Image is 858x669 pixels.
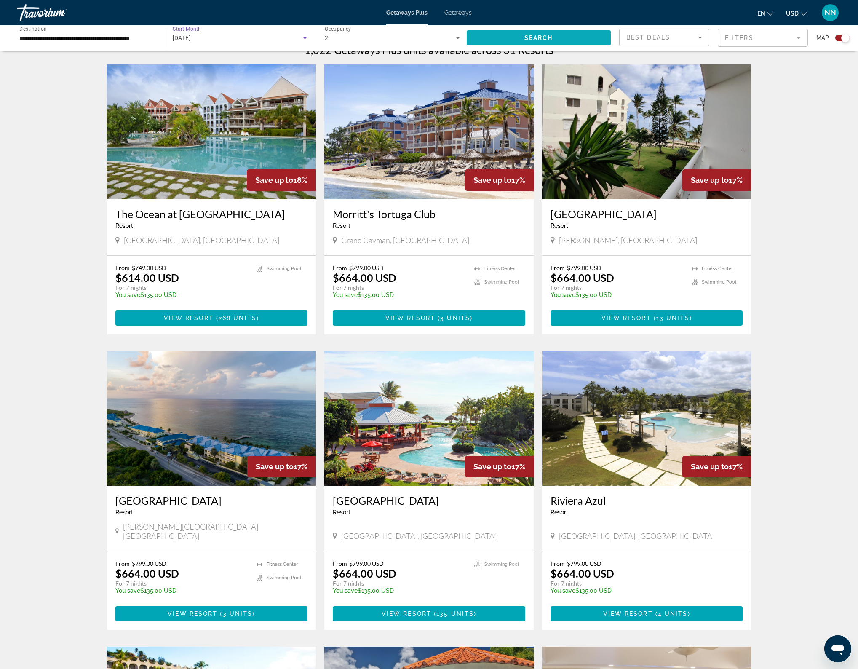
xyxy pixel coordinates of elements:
button: View Resort(3 units) [333,310,525,326]
span: Swimming Pool [267,575,301,581]
p: $135.00 USD [333,587,466,594]
p: For 7 nights [333,284,466,292]
span: [GEOGRAPHIC_DATA], [GEOGRAPHIC_DATA] [124,235,279,245]
span: Grand Cayman, [GEOGRAPHIC_DATA] [341,235,469,245]
a: The Ocean at [GEOGRAPHIC_DATA] [115,208,308,220]
span: Save up to [256,462,294,471]
span: Swimming Pool [484,562,519,567]
span: 2 [325,35,328,41]
span: You save [115,587,140,594]
span: Resort [115,222,133,229]
img: 4215O01X.jpg [324,351,534,486]
span: View Resort [385,315,435,321]
span: Best Deals [626,34,670,41]
a: Getaways [444,9,472,16]
span: 13 units [656,315,690,321]
p: $664.00 USD [551,271,614,284]
span: Start Month [173,26,201,32]
p: For 7 nights [551,284,684,292]
span: From [333,264,347,271]
p: $135.00 USD [115,292,249,298]
span: View Resort [168,610,217,617]
span: [DATE] [173,35,191,41]
span: [GEOGRAPHIC_DATA], [GEOGRAPHIC_DATA] [341,531,497,541]
a: Getaways Plus [386,9,428,16]
button: View Resort(3 units) [115,606,308,621]
span: Search [524,35,553,41]
span: NN [824,8,836,17]
img: DA96E01X.jpg [107,351,316,486]
span: You save [333,292,358,298]
a: Riviera Azul [551,494,743,507]
p: $135.00 USD [333,292,466,298]
span: ( ) [435,315,473,321]
span: You save [551,292,575,298]
a: Morritt's Tortuga Club [333,208,525,220]
p: $135.00 USD [551,292,684,298]
mat-select: Sort by [626,32,702,43]
button: View Resort(268 units) [115,310,308,326]
a: [GEOGRAPHIC_DATA] [551,208,743,220]
span: Swimming Pool [267,266,301,271]
span: [GEOGRAPHIC_DATA], [GEOGRAPHIC_DATA] [559,531,714,541]
span: From [551,560,565,567]
button: Search [467,30,611,45]
span: 268 units [219,315,257,321]
div: 17% [465,456,534,477]
span: Resort [115,509,133,516]
span: You save [551,587,575,594]
p: For 7 nights [115,284,249,292]
span: Occupancy [325,26,351,32]
img: DR63O01X.jpg [542,351,751,486]
iframe: Button to launch messaging window [824,635,851,662]
span: Fitness Center [484,266,516,271]
a: Travorium [17,2,101,24]
span: $799.00 USD [132,560,166,567]
span: Fitness Center [702,266,733,271]
span: From [333,560,347,567]
div: 17% [247,456,316,477]
span: ( ) [217,610,255,617]
span: Save up to [473,176,511,185]
a: [GEOGRAPHIC_DATA] [333,494,525,507]
button: Filter [718,29,808,47]
span: You save [115,292,140,298]
span: From [551,264,565,271]
a: View Resort(4 units) [551,606,743,621]
span: Swimming Pool [702,279,736,285]
a: [GEOGRAPHIC_DATA] [115,494,308,507]
span: $799.00 USD [349,560,384,567]
button: Change currency [786,7,807,19]
span: You save [333,587,358,594]
span: ( ) [214,315,259,321]
span: Save up to [691,176,729,185]
span: $799.00 USD [349,264,384,271]
span: $799.00 USD [567,264,601,271]
span: USD [786,10,799,17]
button: View Resort(135 units) [333,606,525,621]
span: 4 units [658,610,688,617]
img: 3930E01X.jpg [542,64,751,199]
span: ( ) [653,610,690,617]
span: View Resort [603,610,653,617]
img: 2082E01X.jpg [324,64,534,199]
span: Resort [551,222,568,229]
span: View Resort [601,315,651,321]
span: $749.00 USD [132,264,166,271]
button: Change language [757,7,773,19]
p: $664.00 USD [333,271,396,284]
p: For 7 nights [333,580,466,587]
p: For 7 nights [551,580,735,587]
div: 17% [682,169,751,191]
p: For 7 nights [115,580,249,587]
